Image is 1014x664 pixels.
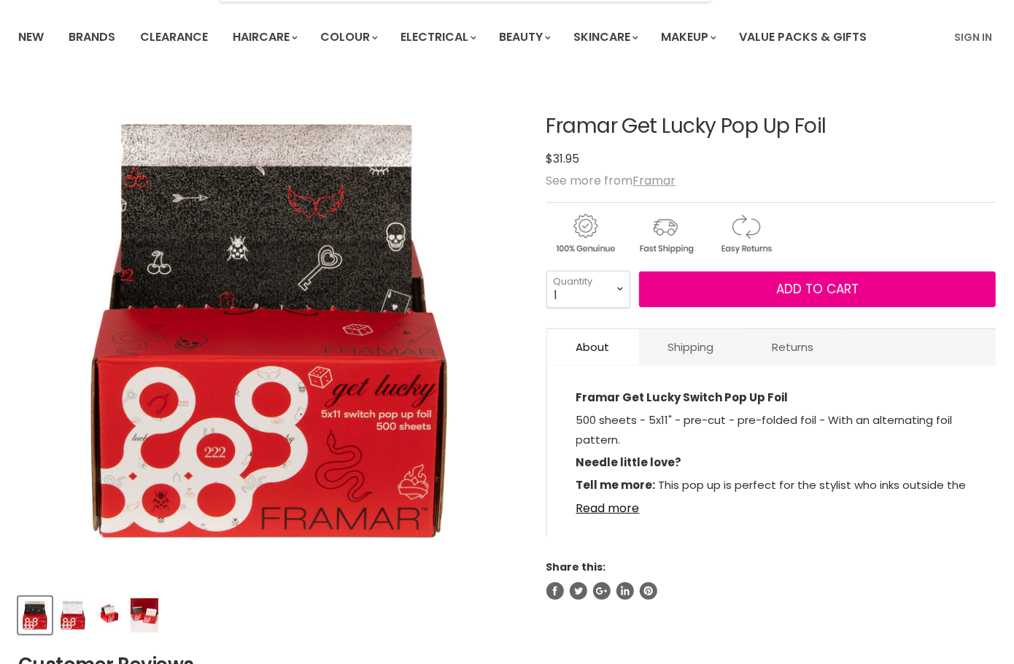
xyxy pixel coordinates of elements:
[743,329,843,365] a: Returns
[488,22,560,53] a: Beauty
[576,475,967,517] p: This pop up is perfect for the stylist who inks outside the box.
[546,560,996,600] aside: Share this:
[546,212,624,256] img: genuine.gif
[562,22,647,53] a: Skincare
[576,493,967,515] a: Read more
[58,22,126,53] a: Brands
[16,592,524,634] div: Product thumbnails
[546,271,630,307] select: Quantity
[576,410,967,452] p: 500 sheets - 5x11" - pre-cut - pre-folded foil - With an alternating foil pattern.
[7,16,912,58] ul: Main menu
[776,280,859,298] span: Add to cart
[222,22,306,53] a: Haircare
[639,271,996,308] button: Add to cart
[633,172,676,189] a: Framar
[18,79,522,582] div: Framar Get Lucky Pop Up Foil image. Click or Scroll to Zoom.
[390,22,485,53] a: Electrical
[56,597,90,634] button: Framar Get Lucky Pop Up Foil
[58,598,88,633] img: Framar Get Lucky Pop Up Foil
[546,560,606,574] span: Share this:
[129,22,219,53] a: Clearance
[650,22,725,53] a: Makeup
[20,598,50,633] img: Framar Get Lucky Pop Up Foil
[131,598,158,633] img: Framar Get Lucky Pop Up Foil
[576,455,682,470] strong: Needle little love?
[627,212,704,256] img: shipping.gif
[728,22,878,53] a: Value Packs & Gifts
[129,597,160,634] button: Framar Get Lucky Pop Up Foil
[546,115,996,138] h1: Framar Get Lucky Pop Up Foil
[546,150,580,167] span: $31.95
[707,212,784,256] img: returns.gif
[96,598,123,633] img: Framar Get Lucky Pop Up Foil
[576,477,656,493] b: Tell me more:
[18,597,52,634] button: Framar Get Lucky Pop Up Foil
[576,390,789,405] strong: Framar Get Lucky Switch Pop Up Foil
[94,597,125,634] button: Framar Get Lucky Pop Up Foil
[309,22,387,53] a: Colour
[639,329,743,365] a: Shipping
[7,22,55,53] a: New
[945,22,1001,53] a: Sign In
[546,172,676,189] span: See more from
[547,329,639,365] a: About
